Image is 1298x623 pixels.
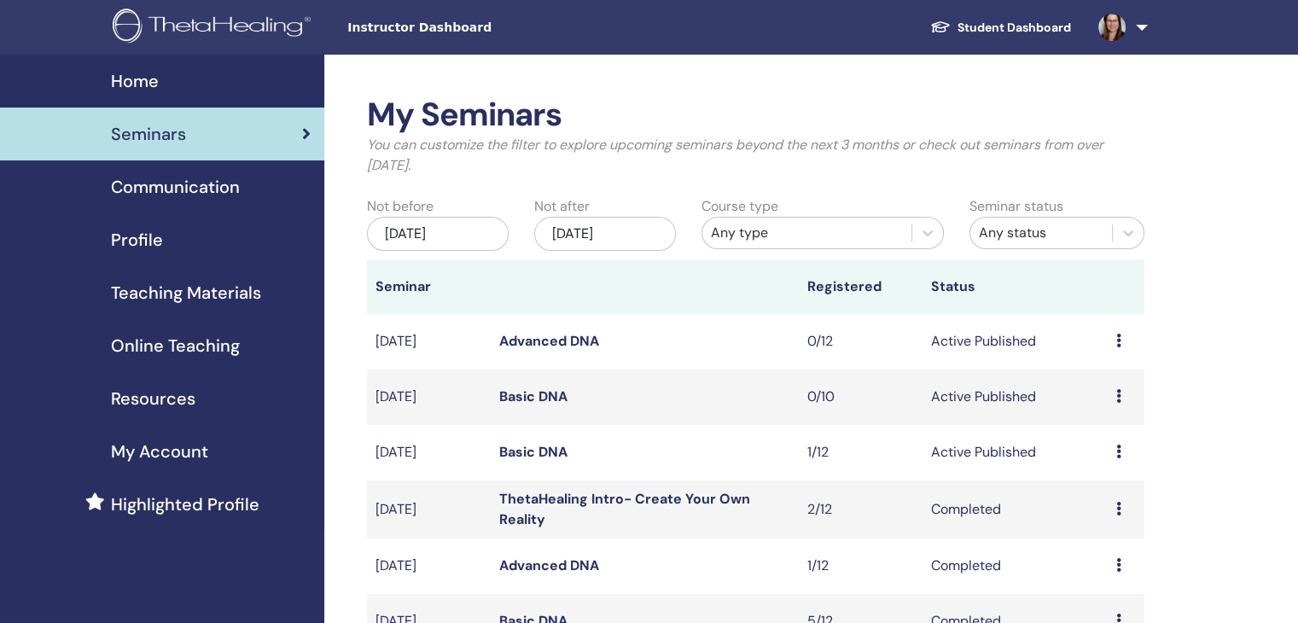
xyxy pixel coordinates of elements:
[799,539,923,594] td: 1/12
[799,259,923,314] th: Registered
[1098,14,1126,41] img: default.jpg
[111,121,186,147] span: Seminars
[367,217,509,251] div: [DATE]
[711,223,903,243] div: Any type
[923,480,1108,539] td: Completed
[499,490,750,528] a: ThetaHealing Intro- Create Your Own Reality
[499,332,599,350] a: Advanced DNA
[799,314,923,370] td: 0/12
[111,280,261,306] span: Teaching Materials
[367,539,491,594] td: [DATE]
[367,370,491,425] td: [DATE]
[923,314,1108,370] td: Active Published
[367,196,434,217] label: Not before
[499,387,568,405] a: Basic DNA
[367,135,1144,176] p: You can customize the filter to explore upcoming seminars beyond the next 3 months or check out s...
[367,480,491,539] td: [DATE]
[111,439,208,464] span: My Account
[799,480,923,539] td: 2/12
[499,556,599,574] a: Advanced DNA
[111,227,163,253] span: Profile
[917,12,1085,44] a: Student Dashboard
[923,259,1108,314] th: Status
[367,425,491,480] td: [DATE]
[367,259,491,314] th: Seminar
[979,223,1103,243] div: Any status
[111,68,159,94] span: Home
[347,19,603,37] span: Instructor Dashboard
[499,443,568,461] a: Basic DNA
[111,386,195,411] span: Resources
[111,174,240,200] span: Communication
[367,314,491,370] td: [DATE]
[923,370,1108,425] td: Active Published
[930,20,951,34] img: graduation-cap-white.svg
[923,539,1108,594] td: Completed
[923,425,1108,480] td: Active Published
[113,9,317,47] img: logo.png
[111,492,259,517] span: Highlighted Profile
[969,196,1063,217] label: Seminar status
[534,196,590,217] label: Not after
[111,333,240,358] span: Online Teaching
[367,96,1144,135] h2: My Seminars
[534,217,676,251] div: [DATE]
[701,196,778,217] label: Course type
[799,425,923,480] td: 1/12
[799,370,923,425] td: 0/10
